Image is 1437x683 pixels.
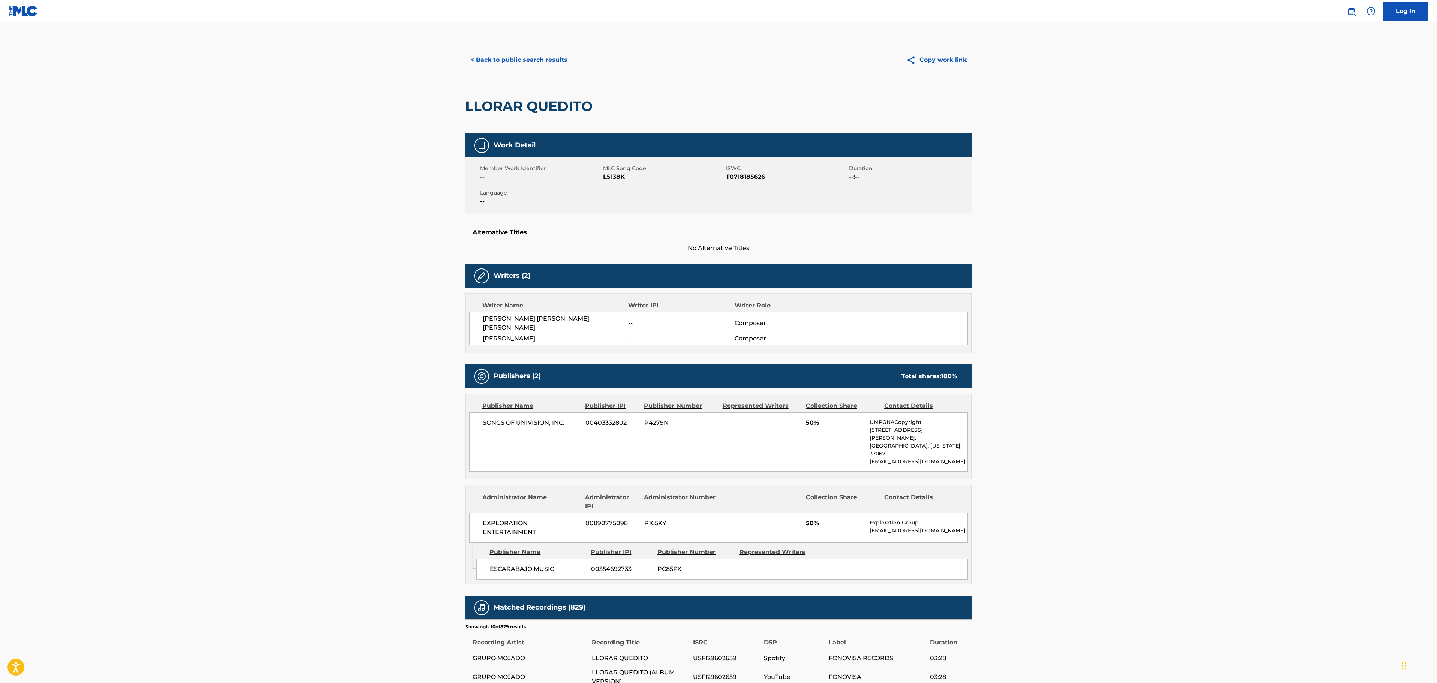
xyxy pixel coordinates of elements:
p: [EMAIL_ADDRESS][DOMAIN_NAME] [870,458,967,466]
p: Showing 1 - 10 of 829 results [465,623,526,630]
div: Publisher Number [644,401,717,410]
div: Administrator Number [644,493,717,511]
div: Publisher IPI [585,401,638,410]
span: Composer [735,319,832,328]
span: FONOVISA [829,673,926,682]
span: MLC Song Code [603,165,724,172]
div: Writer Role [735,301,832,310]
span: Composer [735,334,832,343]
p: [GEOGRAPHIC_DATA], [US_STATE] 37067 [870,442,967,458]
span: 50% [806,519,864,528]
div: Publisher IPI [591,548,652,557]
iframe: Chat Widget [1400,647,1437,683]
span: 00354692733 [591,565,652,574]
div: Publisher Name [482,401,579,410]
div: Publisher Number [657,548,734,557]
span: USFI29602659 [693,673,760,682]
span: -- [628,319,735,328]
h2: LLORAR QUEDITO [465,98,596,115]
span: 50% [806,418,864,427]
div: Collection Share [806,401,879,410]
span: USFI29602659 [693,654,760,663]
span: Member Work Identifier [480,165,601,172]
span: T0718185626 [726,172,847,181]
span: ESCARABAJO MUSIC [490,565,585,574]
span: No Alternative Titles [465,244,972,253]
span: P165KY [644,519,717,528]
a: Log In [1383,2,1428,21]
span: Language [480,189,601,197]
div: Represented Writers [723,401,800,410]
div: Collection Share [806,493,879,511]
img: help [1367,7,1376,16]
span: -- [628,334,735,343]
div: Administrator IPI [585,493,638,511]
span: PC85PX [657,565,734,574]
div: Recording Artist [473,630,588,647]
img: Writers [477,271,486,280]
div: Recording Title [592,630,689,647]
span: 00403332802 [585,418,639,427]
p: [STREET_ADDRESS][PERSON_NAME], [870,426,967,442]
span: [PERSON_NAME] [PERSON_NAME] [PERSON_NAME] [483,314,628,332]
div: Writer Name [482,301,628,310]
button: < Back to public search results [465,51,573,69]
span: LLORAR QUEDITO [592,654,689,663]
h5: Alternative Titles [473,229,964,236]
span: YouTube [764,673,825,682]
div: Administrator Name [482,493,579,511]
div: Writer IPI [628,301,735,310]
div: DSP [764,630,825,647]
img: Work Detail [477,141,486,150]
span: -- [480,172,601,181]
span: GRUPO MOJADO [473,673,588,682]
span: 03:28 [930,654,968,663]
span: ISWC [726,165,847,172]
span: L5138K [603,172,724,181]
span: P4279N [644,418,717,427]
div: Contact Details [884,401,957,410]
span: -- [480,197,601,206]
span: GRUPO MOJADO [473,654,588,663]
div: Total shares: [901,372,957,381]
img: Matched Recordings [477,603,486,612]
button: Copy work link [901,51,972,69]
div: Drag [1402,655,1406,677]
p: UMPGNACopyright [870,418,967,426]
span: 100 % [941,373,957,380]
img: Publishers [477,372,486,381]
h5: Work Detail [494,141,536,150]
img: Copy work link [906,55,919,65]
img: search [1347,7,1356,16]
p: [EMAIL_ADDRESS][DOMAIN_NAME] [870,527,967,535]
div: Help [1364,4,1379,19]
span: Spotify [764,654,825,663]
span: FONOVISA RECORDS [829,654,926,663]
p: Exploration Group [870,519,967,527]
div: Represented Writers [739,548,816,557]
div: Publisher Name [489,548,585,557]
span: 00890775098 [585,519,639,528]
img: MLC Logo [9,6,38,16]
span: [PERSON_NAME] [483,334,628,343]
h5: Matched Recordings (829) [494,603,585,612]
span: Duration [849,165,970,172]
div: Label [829,630,926,647]
span: --:-- [849,172,970,181]
h5: Writers (2) [494,271,530,280]
span: SONGS OF UNIVISION, INC. [483,418,580,427]
span: EXPLORATION ENTERTAINMENT [483,519,580,537]
div: ISRC [693,630,760,647]
span: 03:28 [930,673,968,682]
h5: Publishers (2) [494,372,541,380]
div: Duration [930,630,968,647]
a: Public Search [1344,4,1359,19]
div: Contact Details [884,493,957,511]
